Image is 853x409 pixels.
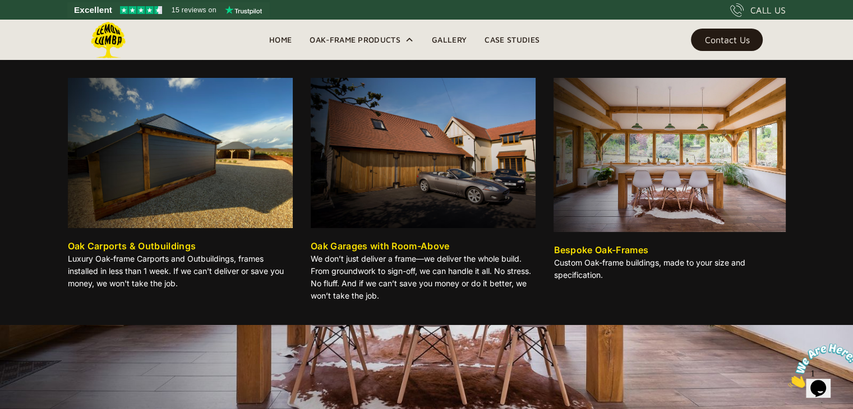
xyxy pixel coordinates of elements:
span: Excellent [74,3,112,17]
p: We don’t just deliver a frame—we deliver the whole build. From groundwork to sign-off, we can han... [311,253,536,302]
a: See Lemon Lumba reviews on Trustpilot [67,2,270,18]
a: Oak Garages with Room-AboveWe don’t just deliver a frame—we deliver the whole build. From groundw... [311,78,536,306]
div: Contact Us [704,36,749,44]
img: Trustpilot 4.5 stars [120,6,162,14]
p: Custom Oak-frame buildings, made to your size and specification. [554,257,785,281]
div: Oak Garages with Room-Above [311,239,450,253]
img: Trustpilot logo [225,6,262,15]
p: Luxury Oak-frame Carports and Outbuildings, frames installed in less than 1 week. If we can't del... [68,253,293,290]
a: Home [260,31,301,48]
a: Contact Us [691,29,763,51]
a: Oak Carports & OutbuildingsLuxury Oak-frame Carports and Outbuildings, frames installed in less t... [68,78,293,294]
iframe: chat widget [783,339,853,392]
div: Oak-Frame Products [301,20,423,60]
a: Bespoke Oak-FramesCustom Oak-frame buildings, made to your size and specification. [554,78,785,286]
div: Oak Carports & Outbuildings [68,239,196,253]
img: Chat attention grabber [4,4,74,49]
div: CALL US [750,3,786,17]
a: Case Studies [476,31,548,48]
div: Bespoke Oak-Frames [554,243,648,257]
span: 15 reviews on [172,3,216,17]
a: CALL US [730,3,786,17]
div: Oak-Frame Products [310,33,400,47]
a: Gallery [423,31,476,48]
span: 1 [4,4,9,14]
